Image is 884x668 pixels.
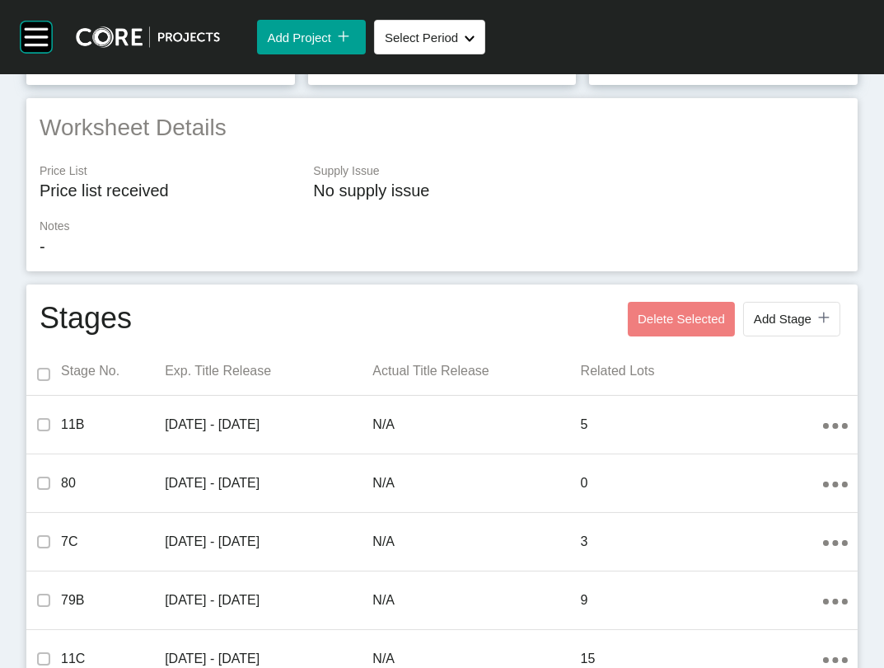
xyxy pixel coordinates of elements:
p: Supply Issue [313,163,844,180]
p: [DATE] - [DATE] [165,650,372,668]
p: [DATE] - [DATE] [165,416,372,434]
p: 11C [61,650,165,668]
button: Delete Selected [628,302,735,336]
img: core-logo-dark.3138cae2.png [76,26,220,48]
p: 11B [61,416,165,434]
span: Select Period [385,31,458,45]
p: [DATE] - [DATE] [165,474,372,492]
button: Add Stage [743,302,840,336]
p: 0 [581,474,823,492]
span: Add Project [267,31,331,45]
p: N/A [372,591,580,609]
p: [DATE] - [DATE] [165,533,372,551]
span: Add Stage [754,312,812,326]
p: Price list received [40,179,297,202]
p: No supply issue [313,179,844,202]
p: 5 [581,416,823,434]
p: 15 [581,650,823,668]
span: Delete Selected [638,312,725,326]
p: 3 [581,533,823,551]
p: Stage No. [61,362,165,380]
p: Price List [40,163,297,180]
p: Exp. Title Release [165,362,372,380]
p: Related Lots [581,362,823,380]
button: Add Project [257,20,366,54]
p: Actual Title Release [372,362,580,380]
p: N/A [372,533,580,551]
p: 80 [61,474,165,492]
p: N/A [372,416,580,434]
p: Notes [40,219,844,235]
h2: Worksheet Details [40,111,844,143]
h1: Stages [40,298,132,341]
p: 79B [61,591,165,609]
p: N/A [372,650,580,668]
p: N/A [372,474,580,492]
p: [DATE] - [DATE] [165,591,372,609]
button: Select Period [374,20,485,54]
p: - [40,235,844,258]
p: 9 [581,591,823,609]
p: 7C [61,533,165,551]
